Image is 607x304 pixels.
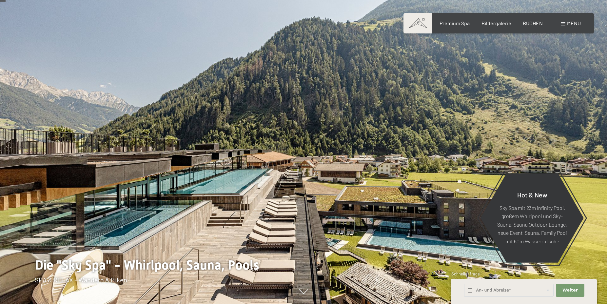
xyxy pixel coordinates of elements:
[480,173,584,263] a: Hot & New Sky Spa mit 23m Infinity Pool, großem Whirlpool und Sky-Sauna, Sauna Outdoor Lounge, ne...
[481,20,511,26] a: Bildergalerie
[523,20,543,26] a: BUCHEN
[556,284,584,297] button: Weiter
[517,191,547,198] span: Hot & New
[497,203,568,245] p: Sky Spa mit 23m Infinity Pool, großem Whirlpool und Sky-Sauna, Sauna Outdoor Lounge, neue Event-S...
[567,20,581,26] span: Menü
[451,271,480,276] span: Schnellanfrage
[440,20,470,26] a: Premium Spa
[562,287,578,293] span: Weiter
